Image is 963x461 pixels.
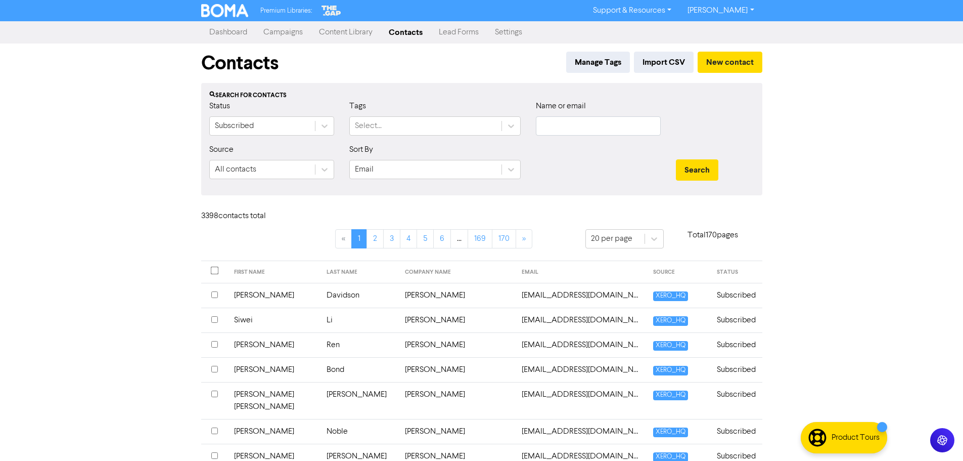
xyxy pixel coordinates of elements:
td: 222pnn@gmail.com [516,419,647,444]
th: STATUS [711,261,762,283]
a: Page 4 [400,229,417,248]
th: SOURCE [647,261,711,283]
label: Source [209,144,234,156]
a: Contacts [381,22,431,43]
a: Page 6 [433,229,451,248]
td: 1033132005@qq.com [516,308,647,332]
div: Select... [355,120,382,132]
td: Subscribed [711,419,762,444]
td: [PERSON_NAME] [399,283,516,308]
th: COMPANY NAME [399,261,516,283]
h6: 3398 contact s total [201,212,282,221]
td: [PERSON_NAME] [399,357,516,382]
td: [PERSON_NAME] [228,283,320,308]
a: [PERSON_NAME] [679,3,762,19]
th: EMAIL [516,261,647,283]
td: [PERSON_NAME] [399,332,516,357]
a: Page 170 [492,229,516,248]
div: All contacts [215,163,256,176]
div: 20 per page [591,233,632,245]
label: Status [209,100,230,112]
th: FIRST NAME [228,261,320,283]
td: 1336503@qq.com [516,332,647,357]
button: Import CSV [634,52,694,73]
span: Premium Libraries: [260,8,312,14]
td: [PERSON_NAME] [399,382,516,419]
a: Page 2 [366,229,384,248]
a: Content Library [311,22,381,43]
a: Page 5 [417,229,434,248]
span: XERO_HQ [653,366,688,375]
img: The Gap [320,4,342,17]
a: Campaigns [255,22,311,43]
span: XERO_HQ [653,391,688,400]
td: Ren [320,332,399,357]
td: Subscribed [711,357,762,382]
td: [PERSON_NAME] [228,332,320,357]
label: Tags [349,100,366,112]
td: Bond [320,357,399,382]
td: [PERSON_NAME] [228,357,320,382]
iframe: Chat Widget [912,412,963,461]
label: Name or email [536,100,586,112]
button: Manage Tags [566,52,630,73]
a: » [516,229,532,248]
button: New contact [698,52,762,73]
td: 01dianedavidson@gmail.com [516,283,647,308]
a: Dashboard [201,22,255,43]
td: 1roadrunner@windowslive.com [516,382,647,419]
a: Page 3 [383,229,400,248]
span: XERO_HQ [653,341,688,351]
td: Subscribed [711,382,762,419]
td: Davidson [320,283,399,308]
a: Page 1 is your current page [351,229,367,248]
button: Search [676,159,718,181]
h1: Contacts [201,52,279,75]
td: Subscribed [711,308,762,332]
div: Search for contacts [209,91,754,100]
a: Support & Resources [585,3,679,19]
span: XERO_HQ [653,291,688,301]
span: XERO_HQ [653,316,688,326]
td: [PERSON_NAME] [PERSON_NAME] [228,382,320,419]
td: Subscribed [711,283,762,308]
div: Subscribed [215,120,254,132]
td: [PERSON_NAME] [399,419,516,444]
td: [PERSON_NAME] [320,382,399,419]
a: Lead Forms [431,22,487,43]
p: Total 170 pages [664,229,762,241]
th: LAST NAME [320,261,399,283]
img: BOMA Logo [201,4,249,17]
td: Siwei [228,308,320,332]
td: 14cathybond@gmail.com [516,357,647,382]
div: Email [355,163,374,176]
label: Sort By [349,144,373,156]
a: Page 169 [468,229,492,248]
td: Subscribed [711,332,762,357]
span: XERO_HQ [653,428,688,437]
td: [PERSON_NAME] [228,419,320,444]
td: Li [320,308,399,332]
td: [PERSON_NAME] [399,308,516,332]
td: Noble [320,419,399,444]
a: Settings [487,22,530,43]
